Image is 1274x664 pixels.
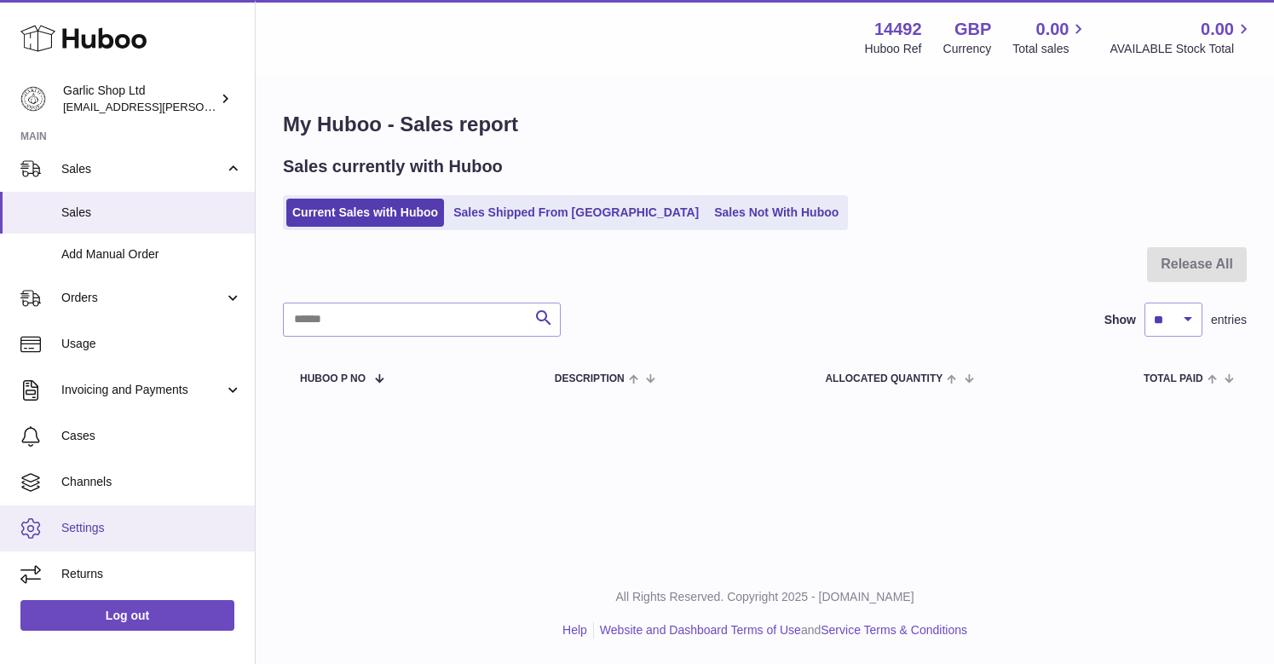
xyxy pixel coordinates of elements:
strong: GBP [954,18,991,41]
span: Huboo P no [300,373,366,384]
h1: My Huboo - Sales report [283,111,1247,138]
a: Help [562,623,587,637]
p: All Rights Reserved. Copyright 2025 - [DOMAIN_NAME] [269,589,1260,605]
span: 0.00 [1036,18,1069,41]
a: 0.00 AVAILABLE Stock Total [1110,18,1254,57]
span: Returns [61,566,242,582]
a: Log out [20,600,234,631]
a: Website and Dashboard Terms of Use [600,623,801,637]
h2: Sales currently with Huboo [283,155,503,178]
label: Show [1104,312,1136,328]
span: Sales [61,205,242,221]
a: Sales Shipped From [GEOGRAPHIC_DATA] [447,199,705,227]
span: Sales [61,161,224,177]
span: Invoicing and Payments [61,382,224,398]
strong: 14492 [874,18,922,41]
span: Cases [61,428,242,444]
span: Add Manual Order [61,246,242,263]
div: Huboo Ref [865,41,922,57]
span: ALLOCATED Quantity [825,373,943,384]
span: Description [555,373,625,384]
span: Usage [61,336,242,352]
div: Garlic Shop Ltd [63,83,216,115]
span: Settings [61,520,242,536]
a: 0.00 Total sales [1012,18,1088,57]
div: Currency [943,41,992,57]
a: Current Sales with Huboo [286,199,444,227]
li: and [594,622,967,638]
span: entries [1211,312,1247,328]
img: alec.veit@garlicshop.co.uk [20,86,46,112]
span: Orders [61,290,224,306]
span: Total paid [1144,373,1203,384]
span: Total sales [1012,41,1088,57]
span: [EMAIL_ADDRESS][PERSON_NAME][DOMAIN_NAME] [63,100,342,113]
a: Service Terms & Conditions [821,623,967,637]
span: Channels [61,474,242,490]
span: 0.00 [1201,18,1234,41]
a: Sales Not With Huboo [708,199,845,227]
span: AVAILABLE Stock Total [1110,41,1254,57]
